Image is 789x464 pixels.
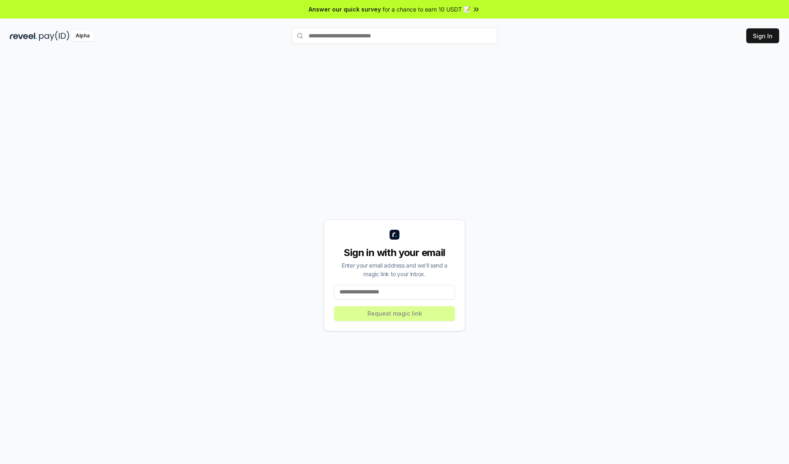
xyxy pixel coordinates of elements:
span: Answer our quick survey [309,5,381,14]
div: Alpha [71,31,94,41]
img: reveel_dark [10,31,37,41]
div: Sign in with your email [334,246,455,259]
img: logo_small [390,230,399,240]
button: Sign In [746,28,779,43]
div: Enter your email address and we’ll send a magic link to your inbox. [334,261,455,278]
img: pay_id [39,31,69,41]
span: for a chance to earn 10 USDT 📝 [383,5,471,14]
